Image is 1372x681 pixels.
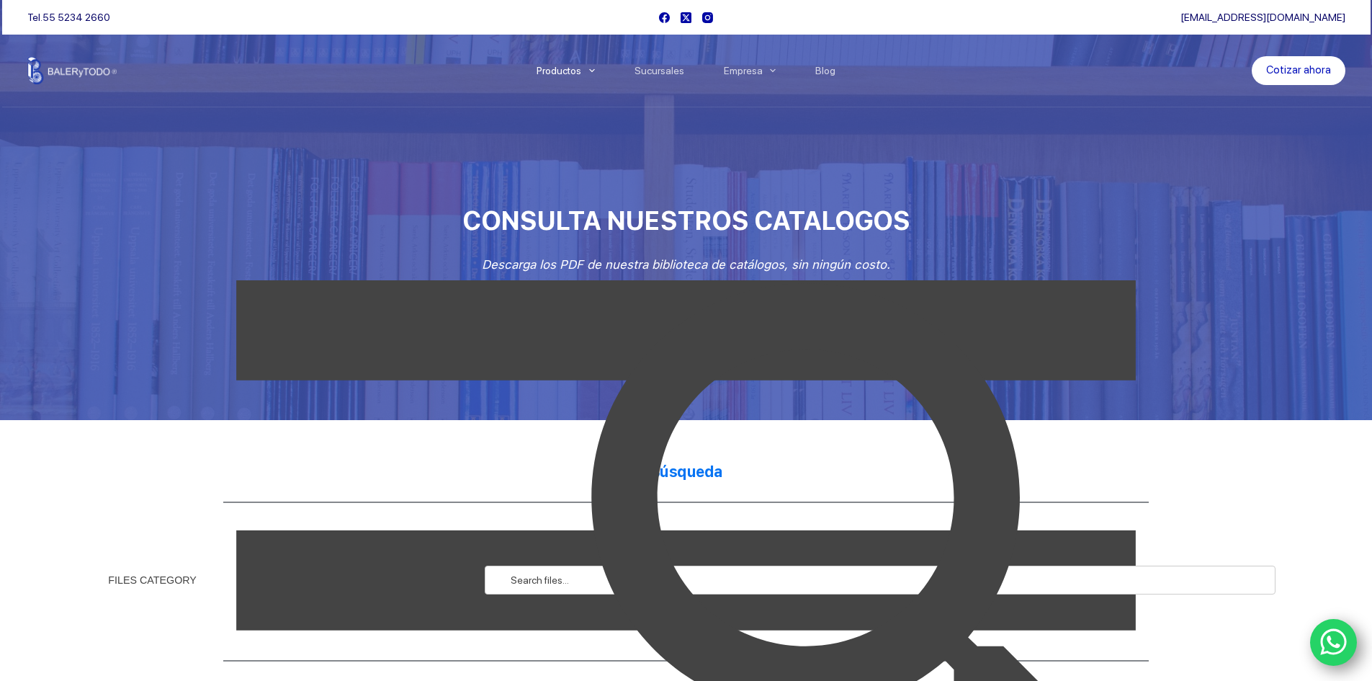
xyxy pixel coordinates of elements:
img: Balerytodo [27,57,117,84]
a: 55 5234 2660 [42,12,110,23]
input: Search files... [485,566,1276,595]
div: FILES CATEGORY [108,575,197,585]
span: Tel. [27,12,110,23]
a: WhatsApp [1310,619,1358,667]
a: X (Twitter) [681,12,691,23]
a: Facebook [659,12,670,23]
a: [EMAIL_ADDRESS][DOMAIN_NAME] [1180,12,1345,23]
a: Instagram [702,12,713,23]
a: Cotizar ahora [1252,56,1345,85]
nav: Menu Principal [516,35,856,107]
